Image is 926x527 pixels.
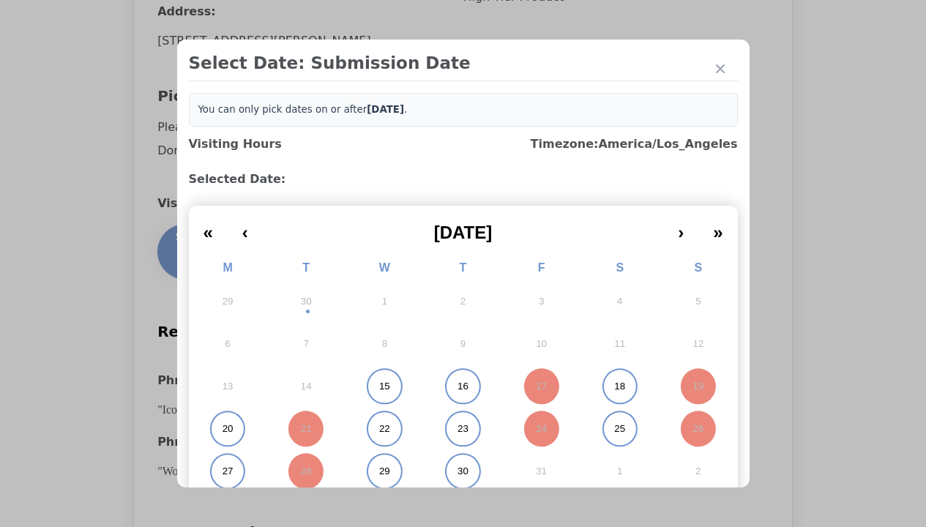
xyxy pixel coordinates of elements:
[460,261,467,274] abbr: Thursday
[698,212,737,244] button: »
[693,380,704,393] abbr: October 19, 2025
[189,408,267,450] button: October 20, 2025
[346,408,424,450] button: October 22, 2025
[502,450,580,493] button: October 31, 2025
[460,337,466,351] abbr: October 9, 2025
[502,280,580,323] button: October 3, 2025
[502,408,580,450] button: October 24, 2025
[502,365,580,408] button: October 17, 2025
[458,422,468,436] abbr: October 23, 2025
[580,365,659,408] button: October 18, 2025
[580,408,659,450] button: October 25, 2025
[189,280,267,323] button: September 29, 2025
[536,380,547,393] abbr: October 17, 2025
[693,422,704,436] abbr: October 26, 2025
[536,422,547,436] abbr: October 24, 2025
[614,337,625,351] abbr: October 11, 2025
[382,295,387,308] abbr: October 1, 2025
[223,380,234,393] abbr: October 13, 2025
[531,135,738,153] h3: Timezone: America/Los_Angeles
[693,337,704,351] abbr: October 12, 2025
[189,135,282,153] h3: Visiting Hours
[189,51,738,75] h2: Select Date: Submission Date
[267,365,346,408] button: October 14, 2025
[382,337,387,351] abbr: October 8, 2025
[225,337,230,351] abbr: October 6, 2025
[659,408,737,450] button: October 26, 2025
[223,465,234,478] abbr: October 27, 2025
[580,450,659,493] button: November 1, 2025
[460,295,466,308] abbr: October 2, 2025
[536,337,547,351] abbr: October 10, 2025
[580,280,659,323] button: October 4, 2025
[695,261,703,274] abbr: Sunday
[659,280,737,323] button: October 5, 2025
[538,261,545,274] abbr: Friday
[539,295,544,308] abbr: October 3, 2025
[379,261,390,274] abbr: Wednesday
[346,280,424,323] button: October 1, 2025
[379,465,390,478] abbr: October 29, 2025
[267,280,346,323] button: September 30, 2025
[189,365,267,408] button: October 13, 2025
[223,261,232,274] abbr: Monday
[434,223,493,242] span: [DATE]
[580,323,659,365] button: October 11, 2025
[663,212,698,244] button: ›
[346,323,424,365] button: October 8, 2025
[424,323,502,365] button: October 9, 2025
[302,261,310,274] abbr: Tuesday
[267,323,346,365] button: October 7, 2025
[189,93,738,127] div: You can only pick dates on or after .
[304,337,309,351] abbr: October 7, 2025
[189,212,228,244] button: «
[695,465,701,478] abbr: November 2, 2025
[424,450,502,493] button: October 30, 2025
[189,171,738,188] h3: Selected Date:
[424,365,502,408] button: October 16, 2025
[424,280,502,323] button: October 2, 2025
[614,380,625,393] abbr: October 18, 2025
[367,104,404,115] b: [DATE]
[536,465,547,478] abbr: October 31, 2025
[617,295,622,308] abbr: October 4, 2025
[379,422,390,436] abbr: October 22, 2025
[616,261,624,274] abbr: Saturday
[301,422,312,436] abbr: October 21, 2025
[346,450,424,493] button: October 29, 2025
[223,422,234,436] abbr: October 20, 2025
[614,422,625,436] abbr: October 25, 2025
[659,323,737,365] button: October 12, 2025
[458,465,468,478] abbr: October 30, 2025
[267,408,346,450] button: October 21, 2025
[228,212,263,244] button: ‹
[263,212,663,244] button: [DATE]
[659,450,737,493] button: November 2, 2025
[301,380,312,393] abbr: October 14, 2025
[189,323,267,365] button: October 6, 2025
[189,450,267,493] button: October 27, 2025
[223,295,234,308] abbr: September 29, 2025
[301,295,312,308] abbr: September 30, 2025
[659,365,737,408] button: October 19, 2025
[695,295,701,308] abbr: October 5, 2025
[267,450,346,493] button: October 28, 2025
[424,408,502,450] button: October 23, 2025
[458,380,468,393] abbr: October 16, 2025
[346,365,424,408] button: October 15, 2025
[502,323,580,365] button: October 10, 2025
[379,380,390,393] abbr: October 15, 2025
[301,465,312,478] abbr: October 28, 2025
[617,465,622,478] abbr: November 1, 2025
